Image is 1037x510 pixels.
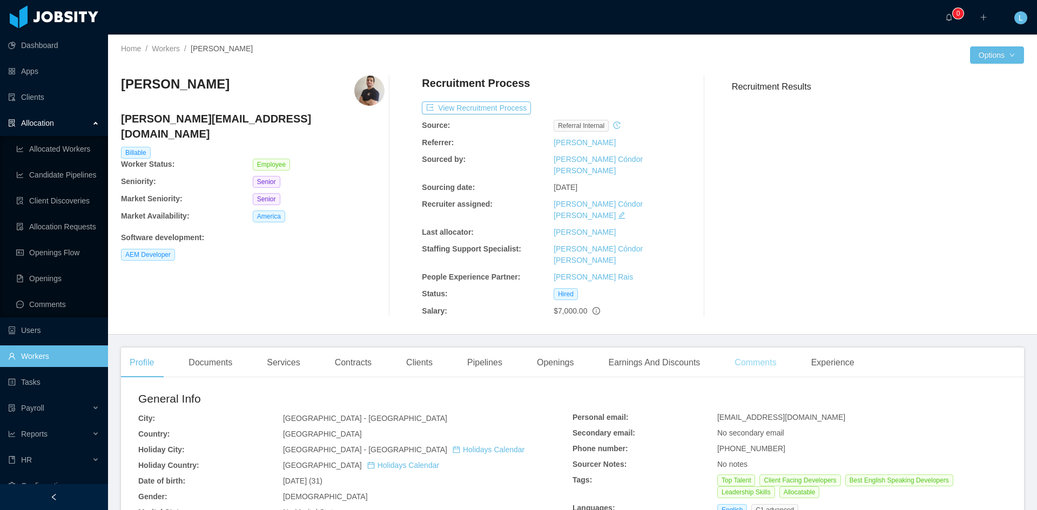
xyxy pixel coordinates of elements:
[970,46,1024,64] button: Optionsicon: down
[613,121,621,129] i: icon: history
[138,477,185,485] b: Date of birth:
[554,200,643,220] a: [PERSON_NAME] Cóndor [PERSON_NAME]
[145,44,147,53] span: /
[618,212,625,219] i: icon: edit
[8,371,99,393] a: icon: profileTasks
[953,8,964,19] sup: 0
[283,477,322,485] span: [DATE] (31)
[717,474,756,486] span: Top Talent
[121,348,163,378] div: Profile
[8,319,99,341] a: icon: robotUsers
[367,461,439,470] a: icon: calendarHolidays Calendar
[726,348,785,378] div: Comments
[8,86,99,108] a: icon: auditClients
[138,445,185,454] b: Holiday City:
[21,119,54,127] span: Allocation
[759,474,840,486] span: Client Facing Developers
[8,482,16,489] i: icon: setting
[16,216,99,237] a: icon: file-doneAllocation Requests
[121,76,230,93] h3: [PERSON_NAME]
[554,138,616,147] a: [PERSON_NAME]
[16,268,99,289] a: icon: file-textOpenings
[21,481,66,490] span: Configuration
[717,486,775,498] span: Leadership Skills
[354,76,385,106] img: 12870dec-6700-451c-8f10-0f06e80971d5_672e8f77ba84c-400w.png
[717,429,784,437] span: No secondary email
[1019,11,1023,24] span: L
[573,444,628,453] b: Phone number:
[8,345,99,367] a: icon: userWorkers
[422,307,447,315] b: Salary:
[138,430,170,438] b: Country:
[8,404,16,412] i: icon: file-protect
[367,461,375,469] i: icon: calendar
[121,194,183,203] b: Market Seniority:
[422,183,475,192] b: Sourcing date:
[422,155,466,164] b: Sourced by:
[422,273,520,281] b: People Experience Partner:
[184,44,186,53] span: /
[8,35,99,56] a: icon: pie-chartDashboard
[283,414,447,423] span: [GEOGRAPHIC_DATA] - [GEOGRAPHIC_DATA]
[253,193,280,205] span: Senior
[528,348,583,378] div: Openings
[717,460,748,468] span: No notes
[121,44,141,53] a: Home
[152,44,180,53] a: Workers
[121,212,190,220] b: Market Availability:
[554,307,587,315] span: $7,000.00
[554,228,616,236] a: [PERSON_NAME]
[8,430,16,438] i: icon: line-chart
[592,307,600,315] span: info-circle
[554,273,633,281] a: [PERSON_NAME] Rais
[845,474,953,486] span: Best English Speaking Developers
[121,147,151,159] span: Billable
[8,119,16,127] i: icon: solution
[191,44,253,53] span: [PERSON_NAME]
[422,104,531,112] a: icon: exportView Recruitment Process
[283,430,362,438] span: [GEOGRAPHIC_DATA]
[121,249,175,261] span: AEM Developer
[16,190,99,212] a: icon: file-searchClient Discoveries
[422,200,493,208] b: Recruiter assigned:
[138,414,155,423] b: City:
[138,461,199,470] b: Holiday Country:
[422,228,474,236] b: Last allocator:
[980,13,987,21] i: icon: plus
[422,138,454,147] b: Referrer:
[453,446,460,453] i: icon: calendar
[554,183,577,192] span: [DATE]
[253,210,285,222] span: America
[180,348,241,378] div: Documents
[600,348,709,378] div: Earnings And Discounts
[16,242,99,263] a: icon: idcardOpenings Flow
[253,176,280,188] span: Senior
[16,294,99,315] a: icon: messageComments
[283,461,439,470] span: [GEOGRAPHIC_DATA]
[554,288,578,300] span: Hired
[803,348,863,378] div: Experience
[283,492,368,501] span: [DEMOGRAPHIC_DATA]
[422,121,450,130] b: Source:
[554,244,643,264] a: [PERSON_NAME] Cóndor [PERSON_NAME]
[459,348,511,378] div: Pipelines
[422,244,521,253] b: Staffing Support Specialist:
[398,348,441,378] div: Clients
[121,233,204,242] b: Software development :
[21,430,48,438] span: Reports
[283,445,524,454] span: [GEOGRAPHIC_DATA] - [GEOGRAPHIC_DATA]
[717,413,845,421] span: [EMAIL_ADDRESS][DOMAIN_NAME]
[573,429,635,437] b: Secondary email:
[138,492,167,501] b: Gender:
[573,475,592,484] b: Tags:
[732,80,1024,93] h3: Recruitment Results
[121,160,174,168] b: Worker Status:
[554,155,643,175] a: [PERSON_NAME] Cóndor [PERSON_NAME]
[21,455,32,464] span: HR
[554,120,609,132] span: Referral internal
[16,164,99,186] a: icon: line-chartCandidate Pipelines
[779,486,820,498] span: Allocatable
[573,413,629,421] b: Personal email:
[8,456,16,464] i: icon: book
[121,177,156,186] b: Seniority:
